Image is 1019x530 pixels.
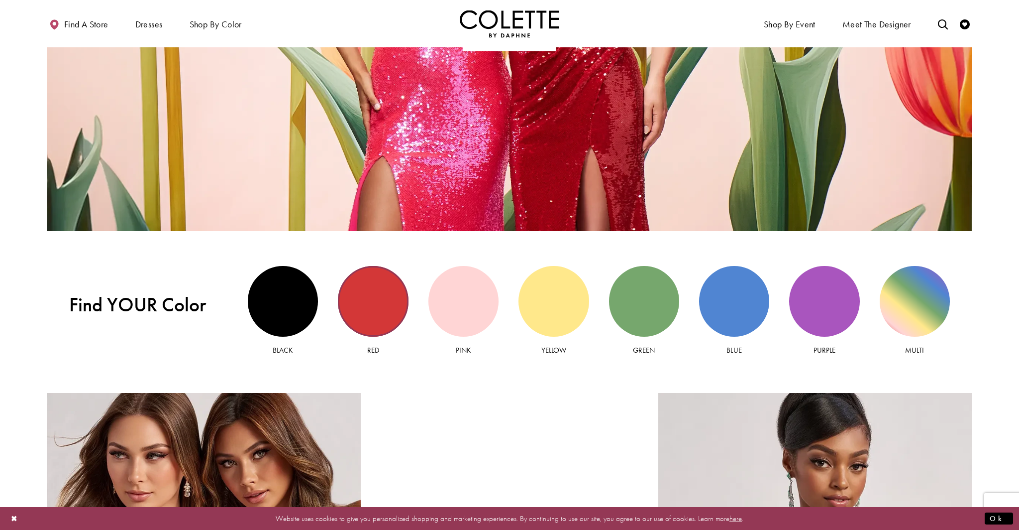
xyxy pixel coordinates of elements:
a: Blue view Blue [699,266,769,355]
div: Red view [338,266,408,336]
a: Black view Black [248,266,318,355]
a: Pink view Pink [428,266,499,355]
span: Blue [726,345,741,355]
span: Find YOUR Color [69,293,225,316]
button: Submit Dialog [985,512,1013,525]
span: Shop By Event [764,19,815,29]
a: Purple view Purple [789,266,859,355]
p: Website uses cookies to give you personalized shopping and marketing experiences. By continuing t... [72,512,947,525]
a: Green view Green [609,266,679,355]
a: Check Wishlist [957,10,972,37]
div: Yellow view [518,266,589,336]
span: Purple [814,345,835,355]
span: Dresses [135,19,163,29]
button: Close Dialog [6,510,23,527]
span: Meet the designer [842,19,911,29]
div: Multi view [880,266,950,336]
span: Multi [905,345,924,355]
span: Shop By Event [761,10,818,37]
span: Shop by color [190,19,242,29]
span: Red [367,345,379,355]
img: Colette by Daphne [460,10,559,37]
div: Pink view [428,266,499,336]
span: Dresses [133,10,165,37]
div: Green view [609,266,679,336]
div: Black view [248,266,318,336]
a: Toggle search [935,10,950,37]
span: Find a store [64,19,108,29]
span: Green [633,345,655,355]
a: here [729,513,742,523]
a: Find a store [47,10,110,37]
a: Red view Red [338,266,408,355]
a: Yellow view Yellow [518,266,589,355]
div: Purple view [789,266,859,336]
span: Shop by color [187,10,244,37]
a: Meet the designer [840,10,914,37]
a: Visit Home Page [460,10,559,37]
a: Multi view Multi [880,266,950,355]
span: Yellow [541,345,566,355]
div: Blue view [699,266,769,336]
span: Black [273,345,293,355]
span: Pink [456,345,471,355]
